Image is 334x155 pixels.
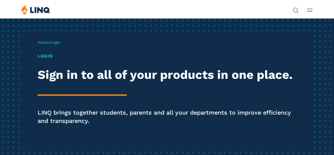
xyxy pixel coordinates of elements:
[38,68,296,82] h2: Sign in to all of your products in one place.
[50,40,60,45] span: Login
[38,108,296,125] p: LINQ brings together students, parents and all your departments to improve efficiency and transpa...
[293,7,299,13] button: Open Search Bar
[38,40,60,45] span: /
[293,5,299,13] nav: Utility Navigation
[307,6,313,14] button: Open Main Menu
[21,5,50,15] img: LINQ | K‑12 Software
[38,53,296,60] h1: Login
[38,40,49,45] a: Home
